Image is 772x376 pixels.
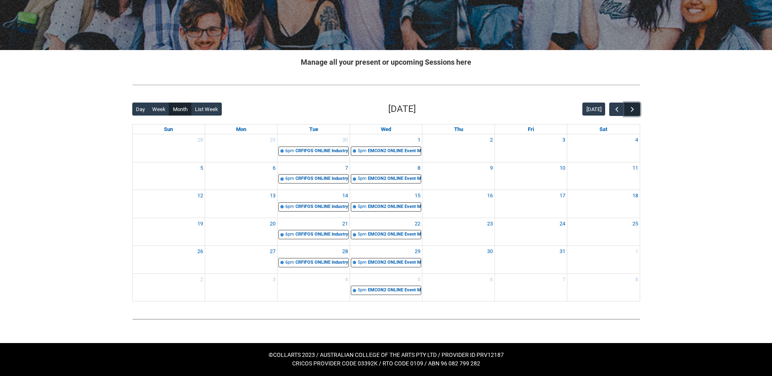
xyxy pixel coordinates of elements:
[358,231,367,238] div: 5pm
[558,246,567,257] a: Go to October 31, 2025
[631,218,640,230] a: Go to October 25, 2025
[148,103,169,116] button: Week
[495,273,567,301] td: Go to November 7, 2025
[358,148,367,155] div: 5pm
[558,190,567,201] a: Go to October 17, 2025
[285,231,294,238] div: 6pm
[413,190,422,201] a: Go to October 15, 2025
[453,125,465,134] a: Thursday
[631,162,640,174] a: Go to October 11, 2025
[358,259,367,266] div: 5pm
[308,125,320,134] a: Tuesday
[196,134,205,146] a: Go to September 28, 2025
[199,274,205,285] a: Go to November 2, 2025
[567,134,640,162] td: Go to October 4, 2025
[196,190,205,201] a: Go to October 12, 2025
[278,273,350,301] td: Go to November 4, 2025
[132,315,640,323] img: REDU_GREY_LINE
[343,274,350,285] a: Go to November 4, 2025
[413,246,422,257] a: Go to October 29, 2025
[234,125,248,134] a: Monday
[567,218,640,246] td: Go to October 25, 2025
[422,246,495,274] td: Go to October 30, 2025
[368,287,421,294] div: EMCON2 ONLINE Event Management Foundations STAGE 2 | Online | [PERSON_NAME]
[582,103,605,116] button: [DATE]
[567,246,640,274] td: Go to November 1, 2025
[295,259,348,266] div: CRFIFOS ONLINE Industry Foundations (Tutorial 2) | Online | [PERSON_NAME]
[295,231,348,238] div: CRFIFOS ONLINE Industry Foundations (Tutorial 2) | Online | [PERSON_NAME]
[558,162,567,174] a: Go to October 10, 2025
[295,148,348,155] div: CRFIFOS ONLINE Industry Foundations (Tutorial 2) | Online | [PERSON_NAME]
[416,162,422,174] a: Go to October 8, 2025
[285,175,294,182] div: 6pm
[205,218,278,246] td: Go to October 20, 2025
[495,190,567,218] td: Go to October 17, 2025
[278,190,350,218] td: Go to October 14, 2025
[268,190,277,201] a: Go to October 13, 2025
[598,125,609,134] a: Saturday
[268,134,277,146] a: Go to September 29, 2025
[368,203,421,210] div: EMCON2 ONLINE Event Management Foundations STAGE 2 | Online | [PERSON_NAME]
[350,190,422,218] td: Go to October 15, 2025
[341,134,350,146] a: Go to September 30, 2025
[416,134,422,146] a: Go to October 1, 2025
[561,274,567,285] a: Go to November 7, 2025
[358,175,367,182] div: 5pm
[295,203,348,210] div: CRFIFOS ONLINE Industry Foundations (Tutorial 2) | Online | [PERSON_NAME]
[271,162,277,174] a: Go to October 6, 2025
[486,218,494,230] a: Go to October 23, 2025
[133,218,205,246] td: Go to October 19, 2025
[388,102,416,116] h2: [DATE]
[278,218,350,246] td: Go to October 21, 2025
[205,273,278,301] td: Go to November 3, 2025
[350,134,422,162] td: Go to October 1, 2025
[488,274,494,285] a: Go to November 6, 2025
[368,175,421,182] div: EMCON2 ONLINE Event Management Foundations STAGE 2 | Online | [PERSON_NAME]
[561,134,567,146] a: Go to October 3, 2025
[285,259,294,266] div: 6pm
[358,287,367,294] div: 5pm
[526,125,536,134] a: Friday
[278,134,350,162] td: Go to September 30, 2025
[558,218,567,230] a: Go to October 24, 2025
[205,190,278,218] td: Go to October 13, 2025
[341,218,350,230] a: Go to October 21, 2025
[631,190,640,201] a: Go to October 18, 2025
[341,190,350,201] a: Go to October 14, 2025
[295,175,348,182] div: CRFIFOS ONLINE Industry Foundations (Tutorial 2) | Online | [PERSON_NAME]
[567,162,640,190] td: Go to October 11, 2025
[199,162,205,174] a: Go to October 5, 2025
[132,103,149,116] button: Day
[413,218,422,230] a: Go to October 22, 2025
[132,57,640,68] h2: Manage all your present or upcoming Sessions here
[422,162,495,190] td: Go to October 9, 2025
[278,162,350,190] td: Go to October 7, 2025
[495,218,567,246] td: Go to October 24, 2025
[133,246,205,274] td: Go to October 26, 2025
[416,274,422,285] a: Go to November 5, 2025
[196,246,205,257] a: Go to October 26, 2025
[358,203,367,210] div: 5pm
[422,273,495,301] td: Go to November 6, 2025
[350,246,422,274] td: Go to October 29, 2025
[133,134,205,162] td: Go to September 28, 2025
[162,125,175,134] a: Sunday
[567,273,640,301] td: Go to November 8, 2025
[133,162,205,190] td: Go to October 5, 2025
[205,134,278,162] td: Go to September 29, 2025
[133,190,205,218] td: Go to October 12, 2025
[495,246,567,274] td: Go to October 31, 2025
[422,218,495,246] td: Go to October 23, 2025
[634,246,640,257] a: Go to November 1, 2025
[285,203,294,210] div: 6pm
[268,246,277,257] a: Go to October 27, 2025
[495,162,567,190] td: Go to October 10, 2025
[343,162,350,174] a: Go to October 7, 2025
[285,148,294,155] div: 6pm
[132,81,640,89] img: REDU_GREY_LINE
[422,190,495,218] td: Go to October 16, 2025
[341,246,350,257] a: Go to October 28, 2025
[624,103,640,116] button: Next Month
[350,273,422,301] td: Go to November 5, 2025
[350,162,422,190] td: Go to October 8, 2025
